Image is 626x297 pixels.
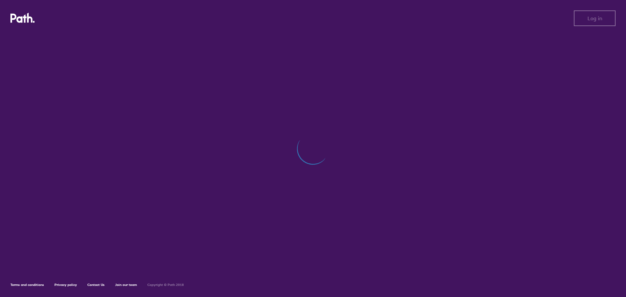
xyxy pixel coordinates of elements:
[147,283,184,287] h6: Copyright © Path 2018
[87,283,105,287] a: Contact Us
[10,283,44,287] a: Terms and conditions
[588,15,602,21] span: Log in
[54,283,77,287] a: Privacy policy
[115,283,137,287] a: Join our team
[574,10,616,26] button: Log in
